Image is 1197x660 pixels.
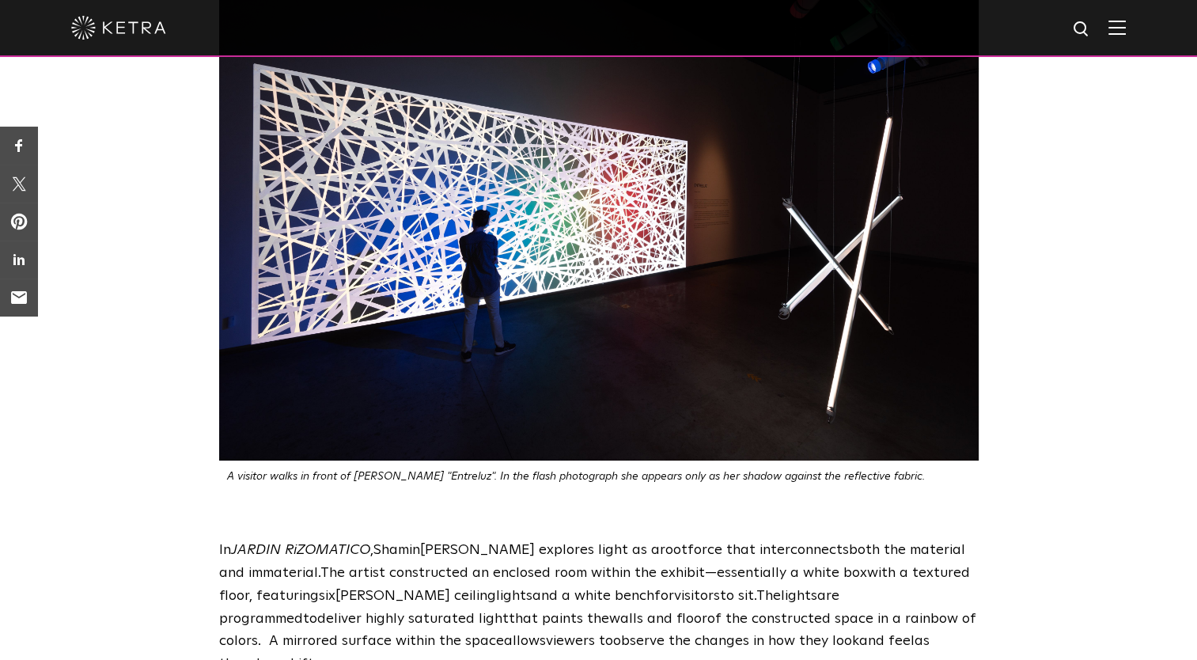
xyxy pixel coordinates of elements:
span: light as a [598,543,660,557]
img: Hamburger%20Nav.svg [1108,20,1126,35]
span: viewers to [546,634,613,648]
span: Th [320,566,337,580]
span: both the material and immaterial. [219,543,965,580]
span: The [756,589,781,603]
span: root [660,543,688,557]
span: ceiling [454,589,496,603]
span: and fe [859,634,903,648]
span: to sit. [720,589,756,603]
span: highly saturated light [366,612,509,626]
span: artist constructed an enclosed room within the exhibit—essentially a white box [349,566,867,580]
span: and a white bench [532,589,654,603]
span: Shamin [373,543,420,557]
span: . [258,634,261,648]
span: force that interconnects [688,543,849,557]
span: observe the changes in how they look [613,634,859,648]
span: lights [496,589,532,603]
span: [PERSON_NAME] [420,543,535,557]
span: for [654,589,674,603]
span: lights [781,589,817,603]
span: re programmed [219,589,839,626]
span: JARDIN RiZOMATICO [231,543,370,557]
span: s [540,634,546,648]
span: with a textured floor, featuring [219,566,970,603]
span: [PERSON_NAME] [335,589,450,603]
span: a [817,589,826,603]
span: s [588,543,594,557]
span: to [303,612,317,626]
span: deliver [317,612,362,626]
span: that paints the [509,612,609,626]
span: explore [539,543,588,557]
img: ketra-logo-2019-white [71,16,166,40]
span: walls and floor [609,612,707,626]
span: of the constructed space in [707,612,888,626]
span: A mirrored surface within the space [269,634,504,648]
img: search icon [1072,20,1092,40]
span: six [319,589,335,603]
span: , [370,543,373,557]
span: e [337,566,345,580]
span: el [903,634,915,648]
span: In [219,543,231,557]
span: allow [504,634,540,648]
span: visitors [674,589,720,603]
i: A visitor walks in front of [PERSON_NAME] "Entreluz". In the flash photograph she appears only as... [227,471,925,482]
